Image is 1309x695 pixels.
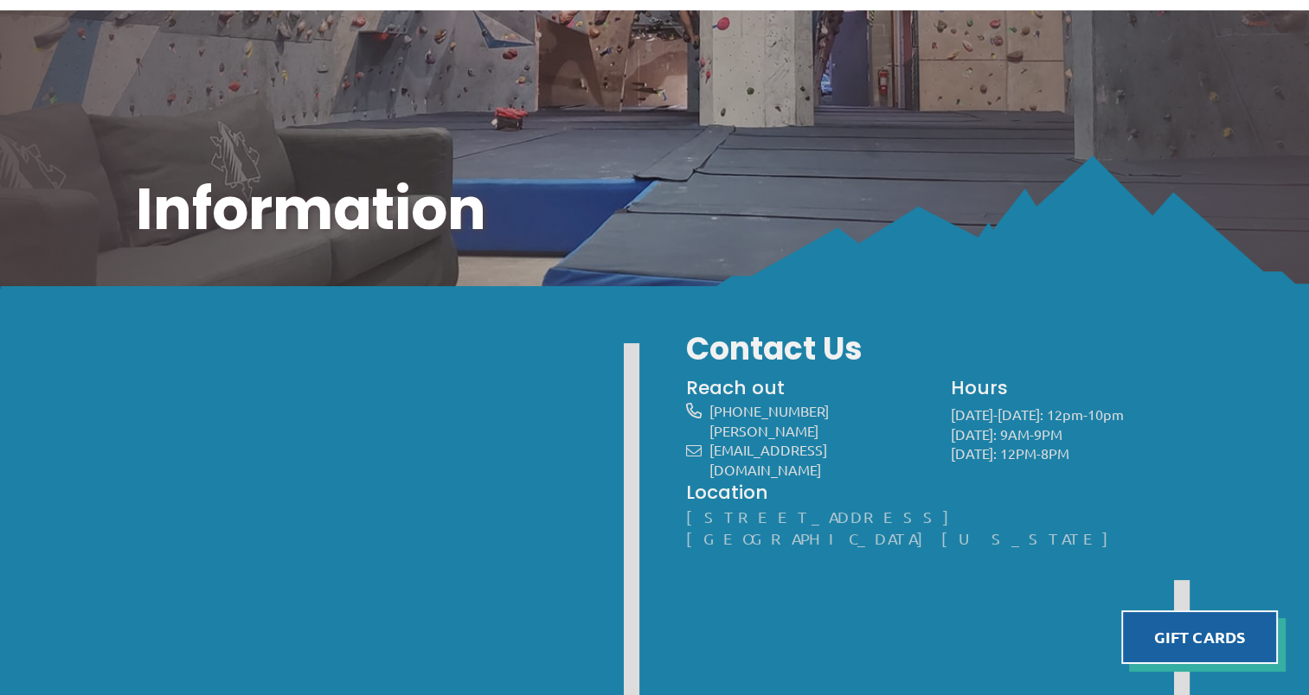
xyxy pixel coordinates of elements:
[686,480,1174,506] h4: Location
[686,375,922,401] h4: Reach out
[686,328,1174,371] h3: Contact Us
[951,405,1174,463] p: [DATE]-[DATE]: 12pm-10pm [DATE]: 9AM-9PM [DATE]: 12PM-8PM
[709,422,827,478] a: [PERSON_NAME][EMAIL_ADDRESS][DOMAIN_NAME]
[686,507,1126,547] a: [STREET_ADDRESS][GEOGRAPHIC_DATA][US_STATE]
[951,375,1174,401] h4: Hours
[709,402,829,419] a: [PHONE_NUMBER]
